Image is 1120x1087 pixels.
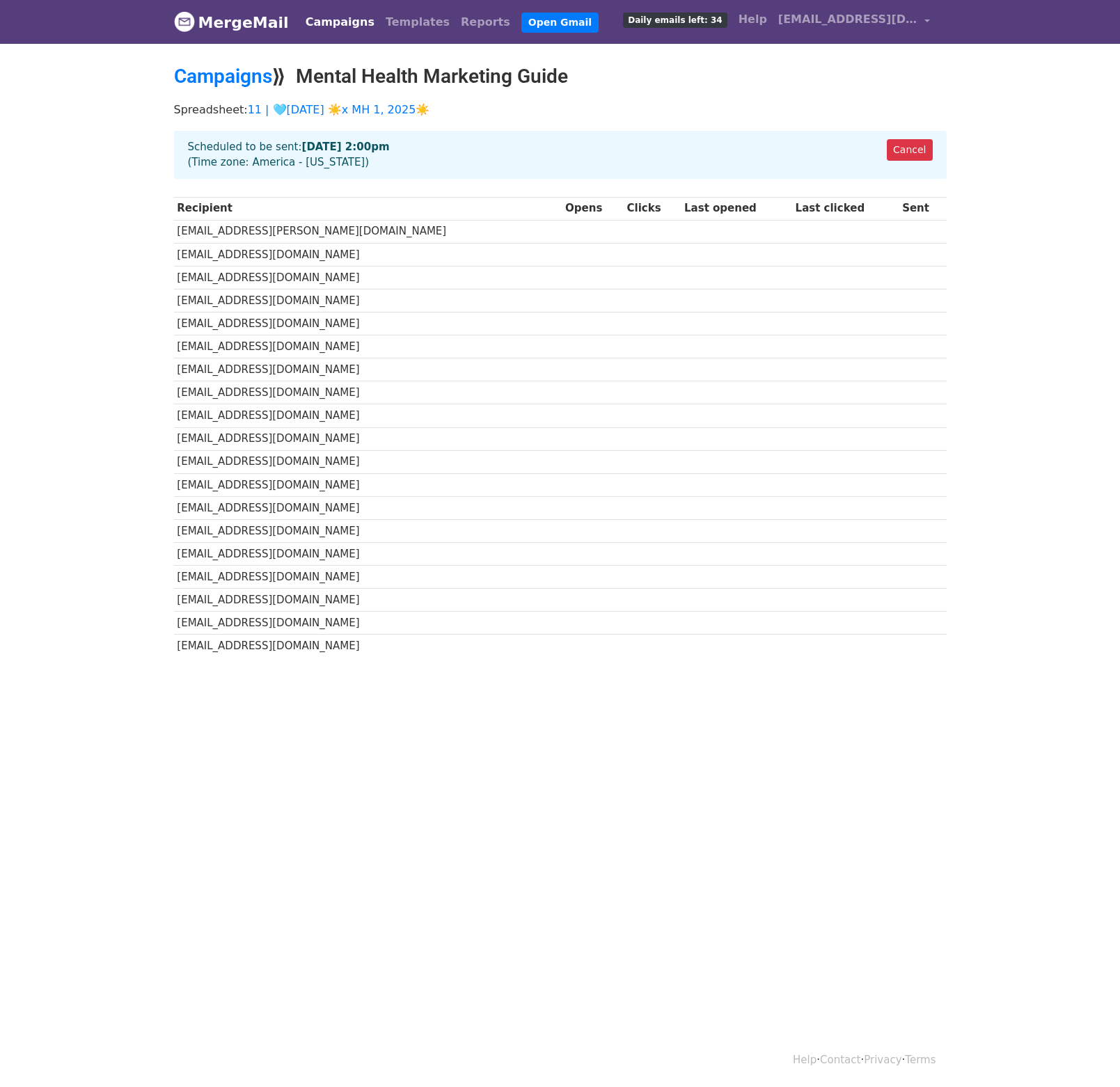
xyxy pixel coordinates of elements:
td: [EMAIL_ADDRESS][DOMAIN_NAME] [174,358,562,381]
a: Campaigns [300,8,380,36]
th: Last clicked [792,197,899,220]
td: [EMAIL_ADDRESS][DOMAIN_NAME] [174,589,562,612]
td: [EMAIL_ADDRESS][PERSON_NAME][DOMAIN_NAME] [174,220,562,243]
a: Reports [455,8,516,36]
td: [EMAIL_ADDRESS][DOMAIN_NAME] [174,335,562,358]
td: [EMAIL_ADDRESS][DOMAIN_NAME] [174,612,562,635]
td: [EMAIL_ADDRESS][DOMAIN_NAME] [174,519,562,542]
span: [EMAIL_ADDRESS][DOMAIN_NAME] [778,11,917,28]
a: Open Gmail [521,13,599,33]
a: Contact [820,1054,860,1066]
th: Opens [562,197,623,220]
th: Clicks [624,197,681,220]
td: [EMAIL_ADDRESS][DOMAIN_NAME] [174,404,562,427]
th: Sent [899,197,946,220]
a: Terms [905,1054,936,1066]
a: Cancel [887,139,932,161]
span: Daily emails left: 34 [623,13,727,28]
strong: [DATE] 2:00pm [302,141,390,153]
h2: ⟫ Mental Health Marketing Guide [174,65,947,88]
a: Templates [380,8,455,36]
a: Privacy [864,1054,901,1066]
a: MergeMail [174,8,289,37]
td: [EMAIL_ADDRESS][DOMAIN_NAME] [174,566,562,589]
a: Daily emails left: 34 [617,6,732,33]
td: [EMAIL_ADDRESS][DOMAIN_NAME] [174,427,562,450]
td: [EMAIL_ADDRESS][DOMAIN_NAME] [174,266,562,289]
td: [EMAIL_ADDRESS][DOMAIN_NAME] [174,543,562,566]
th: Last opened [681,197,792,220]
a: Help [793,1054,817,1066]
td: [EMAIL_ADDRESS][DOMAIN_NAME] [174,381,562,404]
td: [EMAIL_ADDRESS][DOMAIN_NAME] [174,496,562,519]
a: Help [733,6,773,33]
a: 11 | 🩵[DATE] ☀️x MH 1, 2025☀️ [248,103,430,116]
p: Spreadsheet: [174,102,947,117]
td: [EMAIL_ADDRESS][DOMAIN_NAME] [174,243,562,266]
td: [EMAIL_ADDRESS][DOMAIN_NAME] [174,312,562,335]
td: [EMAIL_ADDRESS][DOMAIN_NAME] [174,473,562,496]
td: [EMAIL_ADDRESS][DOMAIN_NAME] [174,635,562,658]
td: [EMAIL_ADDRESS][DOMAIN_NAME] [174,289,562,312]
a: Campaigns [174,65,272,88]
th: Recipient [174,197,562,220]
img: MergeMail logo [174,11,195,32]
a: [EMAIL_ADDRESS][DOMAIN_NAME] [773,6,936,38]
div: Scheduled to be sent: (Time zone: America - [US_STATE]) [174,131,947,179]
td: [EMAIL_ADDRESS][DOMAIN_NAME] [174,450,562,473]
